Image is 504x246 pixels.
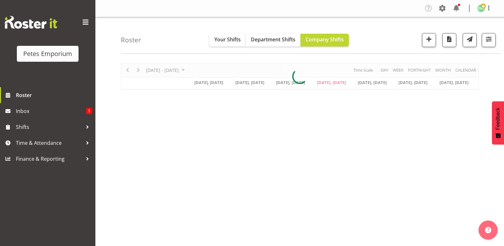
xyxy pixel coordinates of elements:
button: Send a list of all shifts for the selected filtered period to all rostered employees. [463,33,477,47]
span: Company Shifts [306,36,344,43]
span: 1 [86,108,92,114]
span: Inbox [16,106,86,116]
span: Finance & Reporting [16,154,83,164]
button: Filter Shifts [482,33,496,47]
img: david-mcauley697.jpg [477,4,485,12]
span: Roster [16,90,92,100]
span: Shifts [16,122,83,132]
span: Department Shifts [251,36,295,43]
button: Company Shifts [300,34,349,46]
button: Download a PDF of the roster according to the set date range. [442,33,456,47]
button: Add a new shift [422,33,436,47]
button: Your Shifts [209,34,246,46]
button: Department Shifts [246,34,300,46]
span: Your Shifts [214,36,241,43]
img: help-xxl-2.png [485,227,491,233]
img: Rosterit website logo [5,16,57,29]
div: Petes Emporium [23,49,72,59]
h4: Roster [121,36,141,44]
button: Feedback - Show survey [492,101,504,144]
span: Feedback [495,108,501,130]
span: Time & Attendance [16,138,83,148]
